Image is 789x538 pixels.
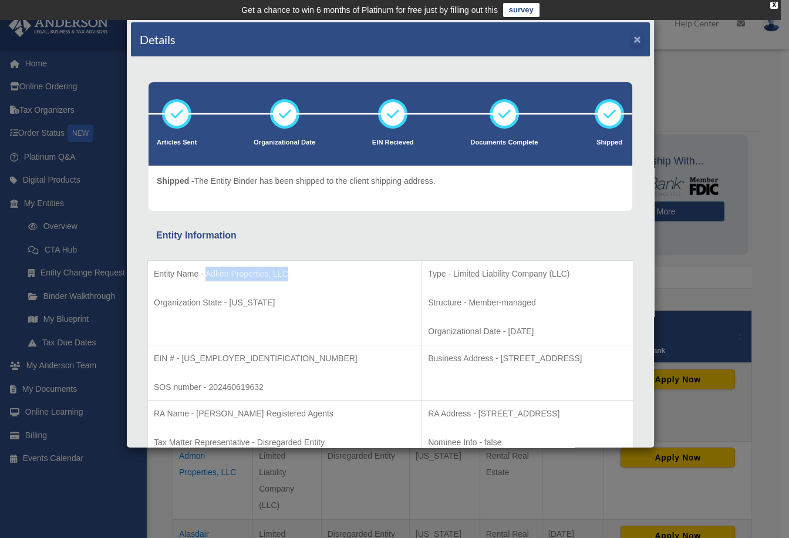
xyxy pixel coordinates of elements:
[254,137,315,149] p: Organizational Date
[154,267,416,281] p: Entity Name - Adken Properties, LLC
[154,380,416,395] p: SOS number - 202460619632
[157,137,197,149] p: Articles Sent
[470,137,538,149] p: Documents Complete
[503,3,540,17] a: survey
[372,137,414,149] p: EIN Recieved
[595,137,624,149] p: Shipped
[770,2,778,9] div: close
[154,435,416,450] p: Tax Matter Representative - Disregarded Entity
[154,351,416,366] p: EIN # - [US_EMPLOYER_IDENTIFICATION_NUMBER]
[428,267,627,281] p: Type - Limited Liability Company (LLC)
[154,406,416,421] p: RA Name - [PERSON_NAME] Registered Agents
[633,33,641,45] button: ×
[428,406,627,421] p: RA Address - [STREET_ADDRESS]
[157,176,194,186] span: Shipped -
[140,31,176,48] h4: Details
[428,324,627,339] p: Organizational Date - [DATE]
[241,3,498,17] div: Get a chance to win 6 months of Platinum for free just by filling out this
[156,227,625,244] div: Entity Information
[428,295,627,310] p: Structure - Member-managed
[154,295,416,310] p: Organization State - [US_STATE]
[157,174,436,189] p: The Entity Binder has been shipped to the client shipping address.
[428,351,627,366] p: Business Address - [STREET_ADDRESS]
[428,435,627,450] p: Nominee Info - false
